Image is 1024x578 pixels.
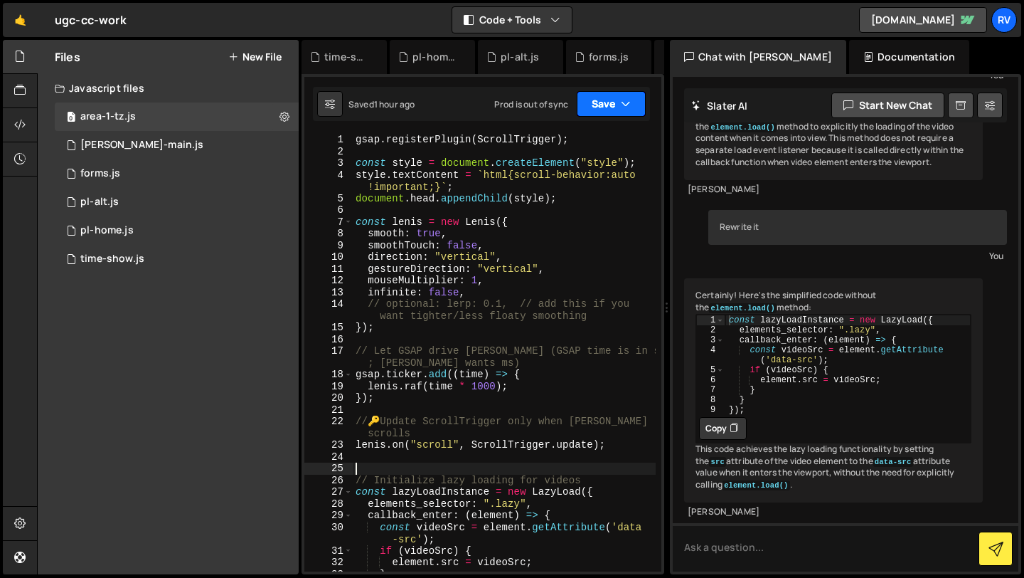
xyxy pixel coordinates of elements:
h2: Slater AI [691,99,748,112]
div: pl-alt.js [80,196,119,209]
div: 13 [304,287,353,299]
a: rv [991,7,1017,33]
button: Copy [699,417,747,440]
div: 10820/26313.js [55,159,299,188]
div: Saved [348,98,415,110]
div: 30 [304,522,353,545]
div: 14 [304,298,353,322]
div: Certainly! Here's the simplified code without the method: This code achieves the lazy loading fun... [684,278,983,503]
code: element.load() [722,480,789,490]
div: 10820/24978.js [55,245,299,273]
div: 1 [697,315,725,325]
div: 26 [304,475,353,487]
h2: Files [55,49,80,65]
div: area-1-tz.js [80,110,136,123]
div: 29 [304,510,353,522]
div: 10820/25186.js [55,103,299,131]
div: Prod is out of sync [494,98,568,110]
div: 2 [304,146,353,158]
button: Start new chat [831,93,944,118]
code: element.load() [709,303,776,313]
div: 31 [304,545,353,557]
div: 19 [304,381,353,393]
div: pl-home.js [412,50,458,64]
div: 21 [304,404,353,416]
div: 18 [304,369,353,381]
span: 0 [67,112,75,124]
div: 10 [304,251,353,263]
a: [DOMAIN_NAME] [859,7,987,33]
div: 12 [304,275,353,287]
div: Chat with [PERSON_NAME] [670,40,846,74]
div: 1 hour ago [374,98,415,110]
div: 23 [304,439,353,451]
a: 🤙 [3,3,38,37]
div: 3 [697,335,725,345]
div: 5 [304,193,353,205]
div: 10820/24981.js [55,131,299,159]
div: 22 [304,416,353,439]
div: pl-alt.js [501,50,539,64]
div: 8 [697,395,725,405]
div: [PERSON_NAME] [688,506,979,518]
div: 27 [304,486,353,498]
div: 7 [304,216,353,228]
div: 20 [304,392,353,404]
div: 10820/24979.js [55,216,299,245]
div: Javascript files [38,74,299,103]
div: You [712,248,1003,263]
div: 3 [304,157,353,169]
div: 2 [697,325,725,335]
div: 9 [697,405,725,415]
button: Save [577,91,646,117]
div: 6 [304,204,353,216]
div: [PERSON_NAME] [688,184,979,196]
div: 1 [304,134,353,146]
div: forms.js [80,167,120,180]
div: 15 [304,322,353,334]
button: Code + Tools [452,7,572,33]
div: Documentation [849,40,969,74]
div: pl-home.js [80,224,134,237]
div: forms.js [589,50,629,64]
div: 5 [697,365,725,375]
div: 32 [304,557,353,569]
div: 9 [304,240,353,252]
div: 24 [304,451,353,463]
div: 25 [304,463,353,475]
button: New File [228,51,282,63]
div: ugc-cc-work [55,11,127,28]
code: data-src [873,457,913,467]
div: Rewrite it [708,210,1007,245]
div: Yes, that's correct. In this case, you are using the method to explicitly the loading of the vide... [684,98,983,180]
div: 28 [304,498,353,510]
div: time-show.js [324,50,370,64]
div: 17 [304,345,353,369]
div: 7 [697,385,725,395]
div: 4 [697,345,725,365]
div: 11 [304,263,353,275]
div: 4 [304,169,353,193]
div: 8 [304,228,353,240]
code: src [709,457,725,467]
div: 16 [304,334,353,346]
div: [PERSON_NAME]-main.js [80,139,203,152]
div: time-show.js [80,253,144,266]
div: 10820/24980.js [55,188,299,216]
code: element.load() [709,122,776,132]
div: 6 [697,375,725,385]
